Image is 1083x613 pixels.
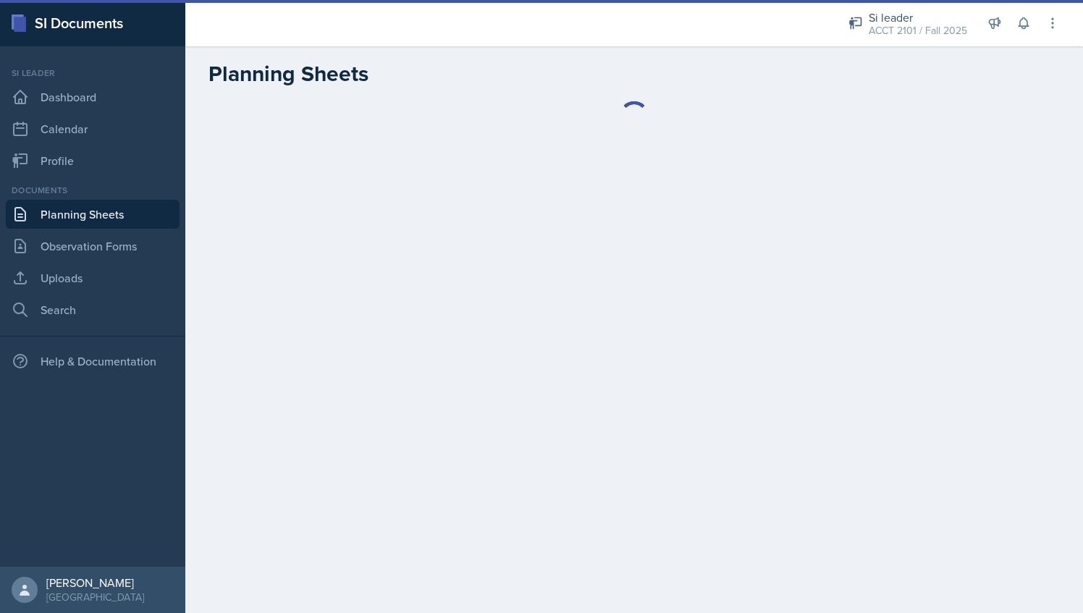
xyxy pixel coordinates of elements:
a: Calendar [6,114,180,143]
div: Documents [6,184,180,197]
a: Search [6,295,180,324]
div: Si leader [6,67,180,80]
div: [GEOGRAPHIC_DATA] [46,590,144,604]
a: Uploads [6,263,180,292]
a: Dashboard [6,83,180,111]
div: Si leader [869,9,967,26]
h2: Planning Sheets [208,61,368,87]
a: Planning Sheets [6,200,180,229]
div: ACCT 2101 / Fall 2025 [869,23,967,38]
a: Observation Forms [6,232,180,261]
div: [PERSON_NAME] [46,575,144,590]
div: Help & Documentation [6,347,180,376]
a: Profile [6,146,180,175]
